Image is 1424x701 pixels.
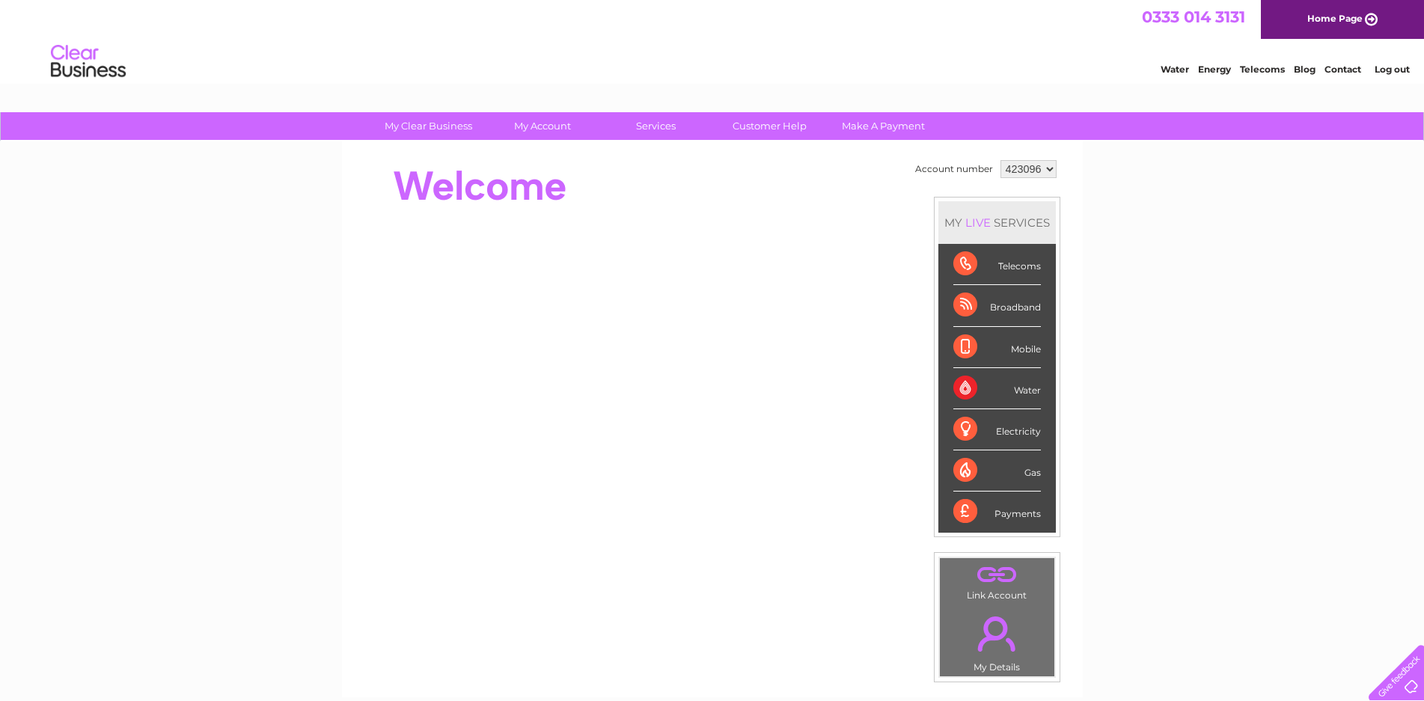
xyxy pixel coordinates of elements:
td: Account number [911,156,997,182]
div: Gas [953,450,1041,492]
div: Mobile [953,327,1041,368]
a: . [944,607,1051,660]
a: Blog [1294,64,1315,75]
img: logo.png [50,39,126,85]
a: Telecoms [1240,64,1285,75]
a: My Account [480,112,604,140]
a: Energy [1198,64,1231,75]
div: LIVE [962,215,994,230]
div: Payments [953,492,1041,532]
a: Water [1161,64,1189,75]
a: Log out [1375,64,1410,75]
div: Electricity [953,409,1041,450]
div: Clear Business is a trading name of Verastar Limited (registered in [GEOGRAPHIC_DATA] No. 3667643... [359,8,1066,73]
div: Telecoms [953,244,1041,285]
a: Contact [1324,64,1361,75]
div: Broadband [953,285,1041,326]
a: . [944,562,1051,588]
td: Link Account [939,557,1055,604]
a: Services [594,112,718,140]
td: My Details [939,604,1055,677]
a: Customer Help [708,112,831,140]
div: Water [953,368,1041,409]
a: 0333 014 3131 [1142,7,1245,26]
div: MY SERVICES [938,201,1056,244]
a: Make A Payment [822,112,945,140]
a: My Clear Business [367,112,490,140]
